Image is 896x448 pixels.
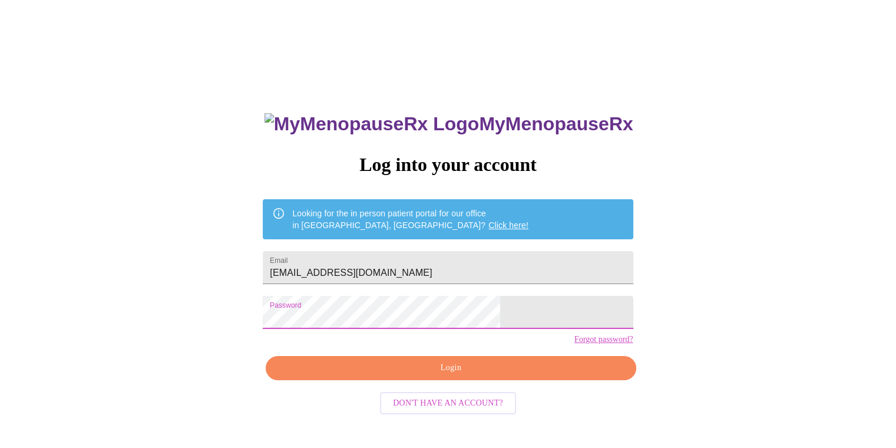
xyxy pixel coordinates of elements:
[393,396,503,411] span: Don't have an account?
[263,154,633,176] h3: Log into your account
[574,335,633,344] a: Forgot password?
[380,392,516,415] button: Don't have an account?
[377,397,519,407] a: Don't have an account?
[292,203,528,236] div: Looking for the in person patient portal for our office in [GEOGRAPHIC_DATA], [GEOGRAPHIC_DATA]?
[264,113,479,135] img: MyMenopauseRx Logo
[266,356,636,380] button: Login
[488,220,528,230] a: Click here!
[279,361,622,375] span: Login
[264,113,633,135] h3: MyMenopauseRx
